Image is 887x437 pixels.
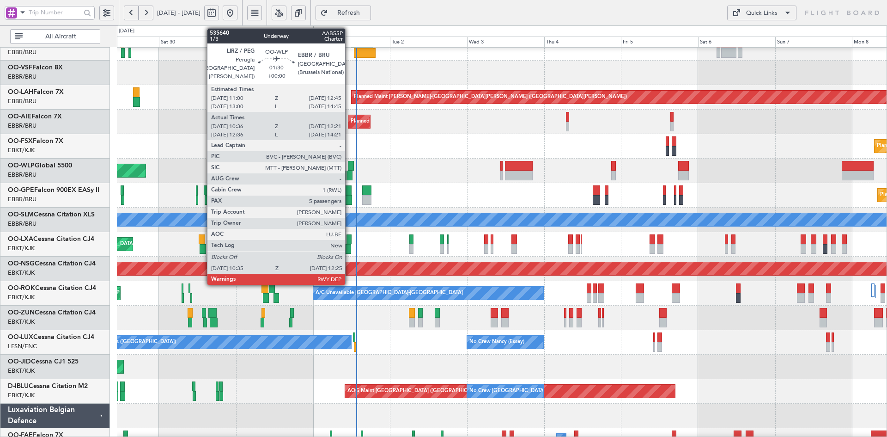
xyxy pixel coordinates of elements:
[8,146,35,154] a: EBKT/KJK
[8,334,33,340] span: OO-LUX
[467,37,544,48] div: Wed 3
[330,10,368,16] span: Refresh
[8,342,37,351] a: LFSN/ENC
[469,384,624,398] div: No Crew [GEOGRAPHIC_DATA] ([GEOGRAPHIC_DATA] National)
[8,293,35,302] a: EBKT/KJK
[8,138,63,144] a: OO-FSXFalcon 7X
[8,162,72,169] a: OO-WLPGlobal 5500
[8,244,35,252] a: EBKT/KJK
[8,113,31,120] span: OO-AIE
[157,9,200,17] span: [DATE] - [DATE]
[746,9,778,18] div: Quick Links
[8,285,96,291] a: OO-ROKCessna Citation CJ4
[316,6,371,20] button: Refresh
[8,73,36,81] a: EBBR/BRU
[29,6,81,19] input: Trip Number
[116,286,224,300] div: Planned Maint Kortrijk-[GEOGRAPHIC_DATA]
[8,383,29,389] span: D-IBLU
[119,27,134,35] div: [DATE]
[8,89,64,95] a: OO-LAHFalcon 7X
[24,33,97,40] span: All Aircraft
[775,37,852,48] div: Sun 7
[8,113,62,120] a: OO-AIEFalcon 7X
[727,6,796,20] button: Quick Links
[8,358,31,365] span: OO-JID
[8,187,34,193] span: OO-GPE
[544,37,621,48] div: Thu 4
[347,384,508,398] div: AOG Maint [GEOGRAPHIC_DATA] ([GEOGRAPHIC_DATA] National)
[313,37,390,48] div: Mon 1
[8,318,35,326] a: EBKT/KJK
[8,236,94,242] a: OO-LXACessna Citation CJ4
[8,236,33,242] span: OO-LXA
[8,309,96,316] a: OO-ZUNCessna Citation CJ4
[8,211,95,218] a: OO-SLMCessna Citation XLS
[8,89,33,95] span: OO-LAH
[8,138,33,144] span: OO-FSX
[390,37,467,48] div: Tue 2
[351,115,496,129] div: Planned Maint [GEOGRAPHIC_DATA] ([GEOGRAPHIC_DATA])
[8,358,79,365] a: OO-JIDCessna CJ1 525
[159,37,236,48] div: Sat 30
[8,309,35,316] span: OO-ZUN
[8,269,35,277] a: EBKT/KJK
[8,187,99,193] a: OO-GPEFalcon 900EX EASy II
[8,220,36,228] a: EBBR/BRU
[469,335,524,349] div: No Crew Nancy (Essey)
[698,37,775,48] div: Sat 6
[354,90,627,104] div: Planned Maint [PERSON_NAME]-[GEOGRAPHIC_DATA][PERSON_NAME] ([GEOGRAPHIC_DATA][PERSON_NAME])
[8,334,94,340] a: OO-LUXCessna Citation CJ4
[8,64,32,71] span: OO-VSF
[8,260,96,267] a: OO-NSGCessna Citation CJ4
[8,48,36,56] a: EBBR/BRU
[8,122,36,130] a: EBBR/BRU
[8,211,34,218] span: OO-SLM
[8,367,35,375] a: EBKT/KJK
[316,286,463,300] div: A/C Unavailable [GEOGRAPHIC_DATA]-[GEOGRAPHIC_DATA]
[236,37,313,48] div: Sun 31
[8,260,35,267] span: OO-NSG
[10,29,100,44] button: All Aircraft
[621,37,698,48] div: Fri 5
[8,171,36,179] a: EBBR/BRU
[8,285,35,291] span: OO-ROK
[8,195,36,203] a: EBBR/BRU
[85,335,176,349] div: No Crew Paris ([GEOGRAPHIC_DATA])
[315,27,331,35] div: [DATE]
[8,64,63,71] a: OO-VSFFalcon 8X
[8,391,35,400] a: EBKT/KJK
[8,162,35,169] span: OO-WLP
[8,97,36,105] a: EBBR/BRU
[8,383,88,389] a: D-IBLUCessna Citation M2
[82,37,159,48] div: Fri 29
